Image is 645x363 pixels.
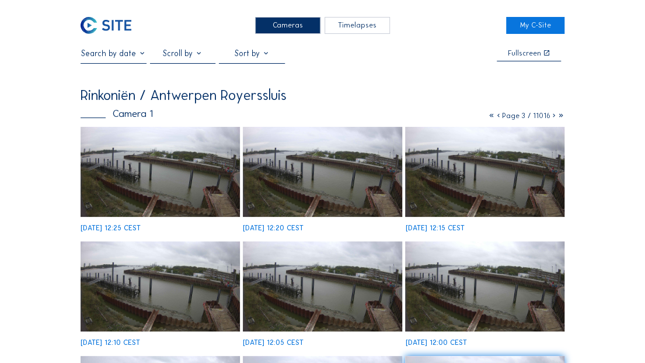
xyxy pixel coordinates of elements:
div: Cameras [255,17,321,34]
div: [DATE] 12:25 CEST [81,224,141,231]
img: image_53624690 [405,127,564,217]
img: image_53624456 [243,241,402,331]
div: [DATE] 12:00 CEST [405,339,466,346]
div: Fullscreen [508,50,541,57]
img: image_53624609 [81,241,239,331]
img: image_53625015 [81,127,239,217]
img: C-SITE Logo [81,17,131,34]
img: image_53624297 [405,241,564,331]
div: [DATE] 12:05 CEST [243,339,304,346]
a: C-SITE Logo [81,17,138,34]
div: Timelapses [325,17,391,34]
div: Rinkoniën / Antwerpen Royerssluis [81,88,287,102]
a: My C-Site [506,17,564,34]
input: Search by date 󰅀 [81,49,147,58]
div: [DATE] 12:10 CEST [81,339,140,346]
span: Page 3 / 11016 [502,112,550,120]
div: [DATE] 12:15 CEST [405,224,464,231]
div: [DATE] 12:20 CEST [243,224,304,231]
div: Camera 1 [81,109,153,119]
img: image_53624851 [243,127,402,217]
